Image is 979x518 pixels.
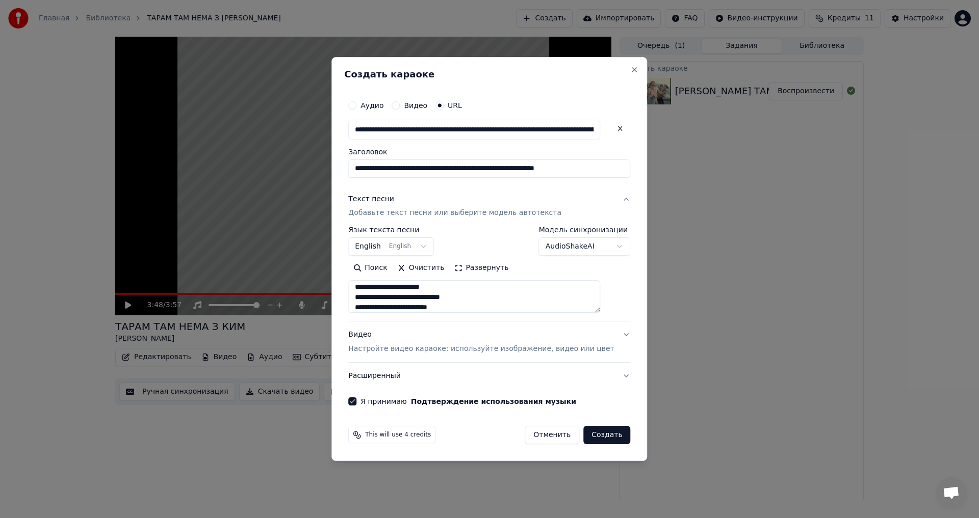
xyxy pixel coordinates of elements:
div: Видео [348,330,614,355]
button: ВидеоНастройте видео караоке: используйте изображение, видео или цвет [348,322,630,363]
label: Я принимаю [360,398,576,405]
label: Заголовок [348,148,630,155]
label: Видео [404,102,427,109]
h2: Создать караоке [344,70,634,79]
label: URL [448,102,462,109]
button: Развернуть [449,260,513,277]
label: Модель синхронизации [539,227,631,234]
span: This will use 4 credits [365,431,431,439]
p: Настройте видео караоке: используйте изображение, видео или цвет [348,344,614,354]
button: Очистить [393,260,450,277]
button: Расширенный [348,363,630,389]
p: Добавьте текст песни или выберите модель автотекста [348,208,561,219]
div: Текст песни [348,194,394,204]
label: Язык текста песни [348,227,434,234]
button: Поиск [348,260,392,277]
button: Текст песниДобавьте текст песни или выберите модель автотекста [348,186,630,227]
button: Я принимаю [411,398,576,405]
button: Создать [583,426,630,444]
button: Отменить [525,426,579,444]
div: Текст песниДобавьте текст песни или выберите модель автотекста [348,227,630,321]
label: Аудио [360,102,383,109]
